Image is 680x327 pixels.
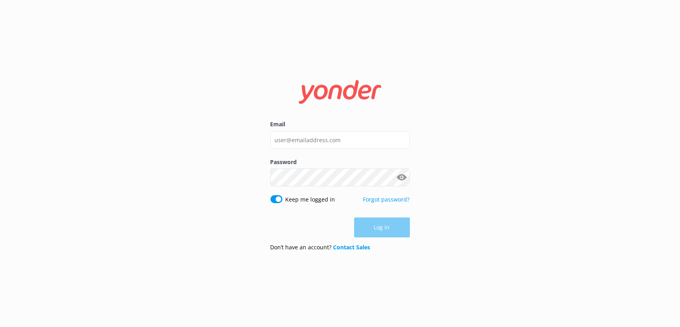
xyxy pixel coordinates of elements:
a: Forgot password? [363,196,410,203]
label: Email [270,120,410,129]
input: user@emailaddress.com [270,131,410,149]
label: Keep me logged in [286,195,335,204]
label: Password [270,158,410,166]
a: Contact Sales [333,243,370,251]
p: Don’t have an account? [270,243,370,252]
button: Show password [394,170,410,186]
